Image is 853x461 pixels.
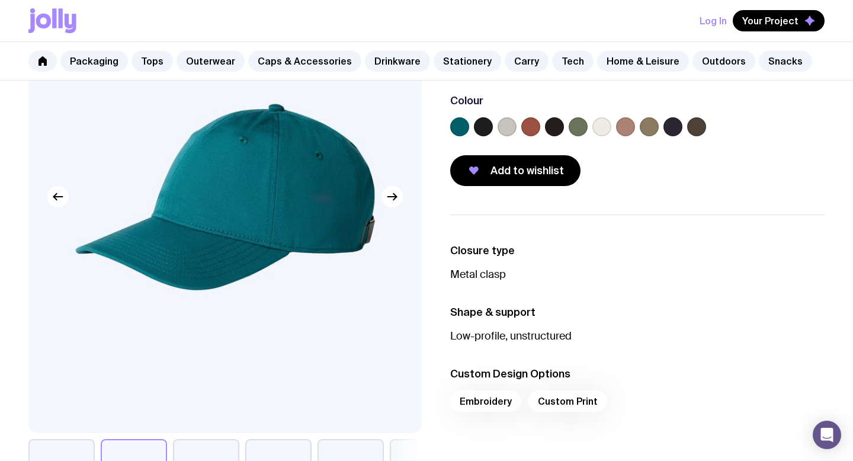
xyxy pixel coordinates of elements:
a: Tech [552,50,594,72]
span: Your Project [742,15,799,27]
a: Caps & Accessories [248,50,361,72]
h3: Closure type [450,244,825,258]
p: Metal clasp [450,267,825,281]
a: Snacks [759,50,812,72]
a: Drinkware [365,50,430,72]
a: Home & Leisure [597,50,689,72]
button: Your Project [733,10,825,31]
h3: Shape & support [450,305,825,319]
a: Outdoors [692,50,755,72]
div: Open Intercom Messenger [813,421,841,449]
a: Tops [132,50,173,72]
p: Low-profile, unstructured [450,329,825,343]
h3: Custom Design Options [450,367,825,381]
a: Packaging [60,50,128,72]
a: Outerwear [177,50,245,72]
a: Stationery [434,50,501,72]
h3: Colour [450,94,483,108]
a: Carry [505,50,549,72]
span: Add to wishlist [490,164,564,178]
button: Log In [700,10,727,31]
button: Add to wishlist [450,155,581,186]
